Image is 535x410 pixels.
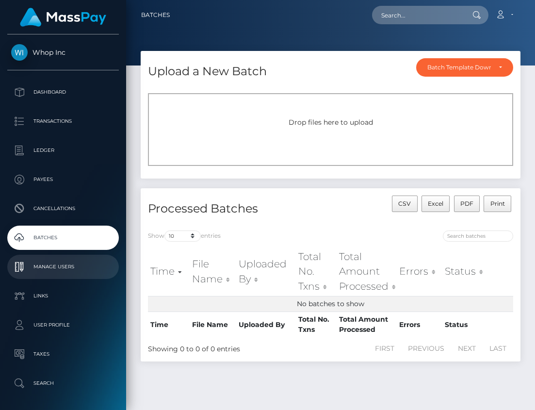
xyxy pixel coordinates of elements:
[443,230,513,242] input: Search batches
[337,312,397,337] th: Total Amount Processed
[416,58,513,77] button: Batch Template Download
[460,200,473,207] span: PDF
[7,371,119,395] a: Search
[7,342,119,366] a: Taxes
[428,200,443,207] span: Excel
[490,200,505,207] span: Print
[427,64,491,71] div: Batch Template Download
[7,313,119,337] a: User Profile
[454,196,480,212] button: PDF
[11,260,115,274] p: Manage Users
[236,247,295,296] th: Uploaded By: activate to sort column ascending
[397,247,442,296] th: Errors: activate to sort column ascending
[484,196,511,212] button: Print
[11,172,115,187] p: Payees
[11,347,115,361] p: Taxes
[442,247,489,296] th: Status: activate to sort column ascending
[141,5,170,25] a: Batches
[7,48,119,57] span: Whop Inc
[11,230,115,245] p: Batches
[236,312,295,337] th: Uploaded By
[372,6,463,24] input: Search...
[11,318,115,332] p: User Profile
[148,63,267,80] h4: Upload a New Batch
[7,80,119,104] a: Dashboard
[398,200,411,207] span: CSV
[11,143,115,158] p: Ledger
[11,289,115,303] p: Links
[11,376,115,391] p: Search
[11,85,115,99] p: Dashboard
[11,114,115,129] p: Transactions
[148,230,221,242] label: Show entries
[148,312,190,337] th: Time
[11,44,28,61] img: Whop Inc
[11,201,115,216] p: Cancellations
[7,255,119,279] a: Manage Users
[148,296,513,312] td: No batches to show
[337,247,397,296] th: Total Amount Processed: activate to sort column ascending
[296,247,337,296] th: Total No. Txns: activate to sort column ascending
[190,312,236,337] th: File Name
[7,138,119,163] a: Ledger
[7,167,119,192] a: Payees
[190,247,236,296] th: File Name: activate to sort column ascending
[7,284,119,308] a: Links
[442,312,489,337] th: Status
[392,196,418,212] button: CSV
[148,200,324,217] h4: Processed Batches
[289,118,373,127] span: Drop files here to upload
[397,312,442,337] th: Errors
[148,340,292,354] div: Showing 0 to 0 of 0 entries
[148,247,190,296] th: Time: activate to sort column ascending
[422,196,450,212] button: Excel
[7,197,119,221] a: Cancellations
[296,312,337,337] th: Total No. Txns
[7,226,119,250] a: Batches
[7,109,119,133] a: Transactions
[20,8,106,27] img: MassPay Logo
[164,230,201,242] select: Showentries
